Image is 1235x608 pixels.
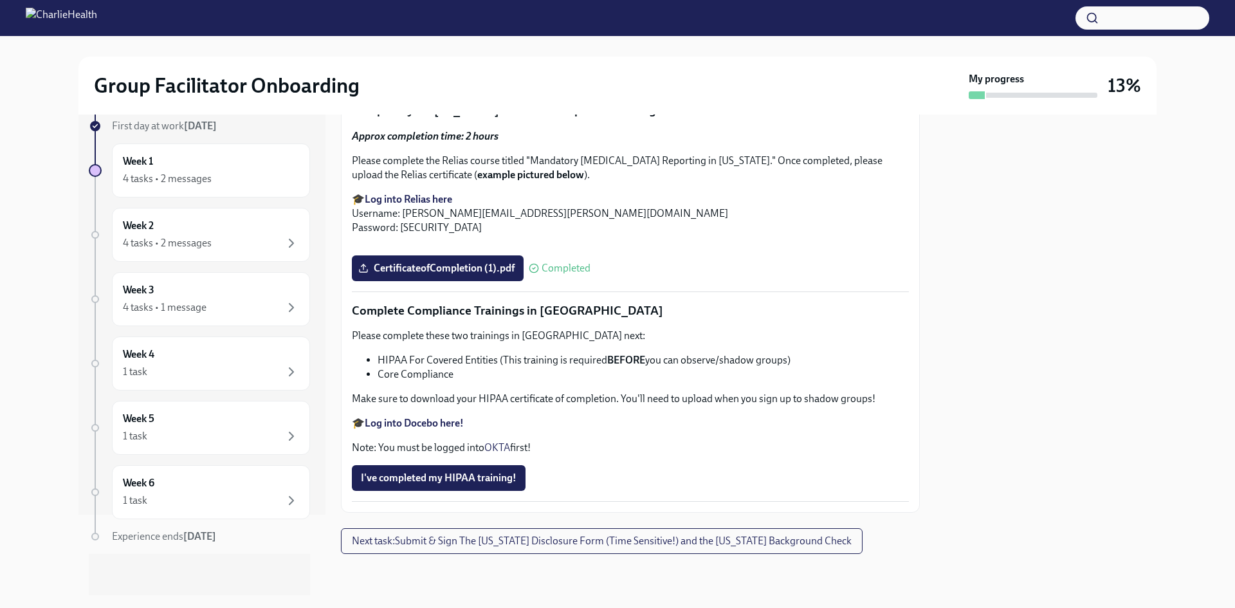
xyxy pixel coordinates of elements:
[184,120,217,132] strong: [DATE]
[969,72,1024,86] strong: My progress
[123,283,154,297] h6: Week 3
[123,412,154,426] h6: Week 5
[378,353,909,367] li: HIPAA For Covered Entities (This training is required you can observe/shadow groups)
[183,530,216,542] strong: [DATE]
[123,493,147,508] div: 1 task
[352,465,526,491] button: I've completed my HIPAA training!
[123,154,153,169] h6: Week 1
[89,119,310,133] a: First day at work[DATE]
[352,329,909,343] p: Please complete these two trainings in [GEOGRAPHIC_DATA] next:
[352,441,909,455] p: Note: You must be logged into first!
[542,263,590,273] span: Completed
[352,130,499,142] strong: Approx completion time: 2 hours
[123,476,154,490] h6: Week 6
[123,365,147,379] div: 1 task
[352,192,909,235] p: 🎓 Username: [PERSON_NAME][EMAIL_ADDRESS][PERSON_NAME][DOMAIN_NAME] Password: [SECURITY_DATA]
[89,401,310,455] a: Week 51 task
[112,120,217,132] span: First day at work
[123,300,206,315] div: 4 tasks • 1 message
[352,392,909,406] p: Make sure to download your HIPAA certificate of completion. You'll need to upload when you sign u...
[365,417,464,429] a: Log into Docebo here!
[123,347,154,362] h6: Week 4
[352,255,524,281] label: CertificateofCompletion (1).pdf
[1108,74,1141,97] h3: 13%
[352,302,909,319] p: Complete Compliance Trainings in [GEOGRAPHIC_DATA]
[361,262,515,275] span: CertificateofCompletion (1).pdf
[89,336,310,391] a: Week 41 task
[123,219,154,233] h6: Week 2
[477,169,584,181] strong: example pictured below
[94,73,360,98] h2: Group Facilitator Onboarding
[378,367,909,382] li: Core Compliance
[607,354,645,366] strong: BEFORE
[123,429,147,443] div: 1 task
[484,441,510,454] a: OKTA
[341,528,863,554] button: Next task:Submit & Sign The [US_STATE] Disclosure Form (Time Sensitive!) and the [US_STATE] Backg...
[352,416,909,430] p: 🎓
[365,193,452,205] a: Log into Relias here
[89,143,310,198] a: Week 14 tasks • 2 messages
[352,154,909,182] p: Please complete the Relias course titled "Mandatory [MEDICAL_DATA] Reporting in [US_STATE]." Once...
[89,465,310,519] a: Week 61 task
[352,535,852,548] span: Next task : Submit & Sign The [US_STATE] Disclosure Form (Time Sensitive!) and the [US_STATE] Bac...
[26,8,97,28] img: CharlieHealth
[89,272,310,326] a: Week 34 tasks • 1 message
[123,236,212,250] div: 4 tasks • 2 messages
[361,472,517,484] span: I've completed my HIPAA training!
[123,172,212,186] div: 4 tasks • 2 messages
[89,208,310,262] a: Week 24 tasks • 2 messages
[112,530,216,542] span: Experience ends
